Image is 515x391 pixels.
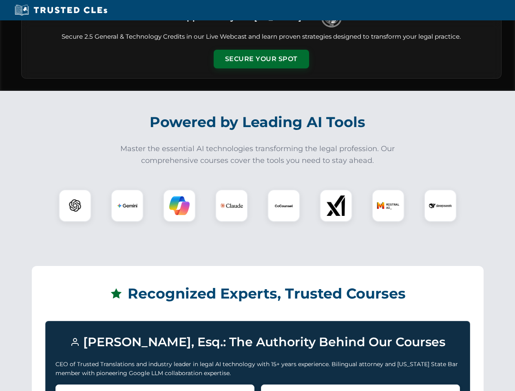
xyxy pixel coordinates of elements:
[55,360,460,378] p: CEO of Trusted Translations and industry leader in legal AI technology with 15+ years experience....
[220,194,243,217] img: Claude Logo
[214,50,309,68] button: Secure Your Spot
[55,331,460,353] h3: [PERSON_NAME], Esq.: The Authority Behind Our Courses
[215,189,248,222] div: Claude
[377,194,400,217] img: Mistral AI Logo
[320,189,352,222] div: xAI
[32,108,484,136] h2: Powered by Leading AI Tools
[267,189,300,222] div: CoCounsel
[59,189,91,222] div: ChatGPT
[45,279,470,308] h2: Recognized Experts, Trusted Courses
[163,189,196,222] div: Copilot
[169,195,190,216] img: Copilot Logo
[274,195,294,216] img: CoCounsel Logo
[115,143,400,167] p: Master the essential AI technologies transforming the legal profession. Our comprehensive courses...
[424,189,457,222] div: DeepSeek
[429,194,452,217] img: DeepSeek Logo
[63,194,87,217] img: ChatGPT Logo
[372,189,404,222] div: Mistral AI
[117,195,137,216] img: Gemini Logo
[111,189,144,222] div: Gemini
[12,4,110,16] img: Trusted CLEs
[326,195,346,216] img: xAI Logo
[31,32,491,42] p: Secure 2.5 General & Technology Credits in our Live Webcast and learn proven strategies designed ...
